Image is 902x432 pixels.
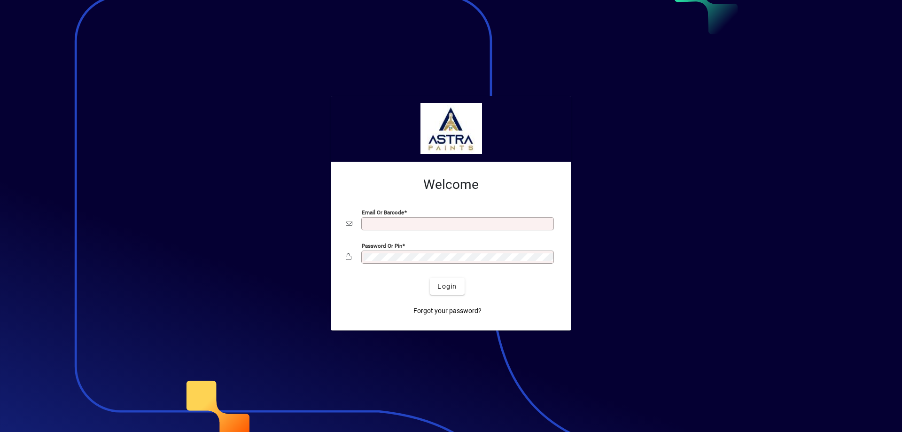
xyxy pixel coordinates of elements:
mat-label: Email or Barcode [362,209,404,216]
span: Forgot your password? [413,306,482,316]
button: Login [430,278,464,295]
a: Forgot your password? [410,302,485,319]
h2: Welcome [346,177,556,193]
span: Login [437,282,457,291]
mat-label: Password or Pin [362,243,402,249]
